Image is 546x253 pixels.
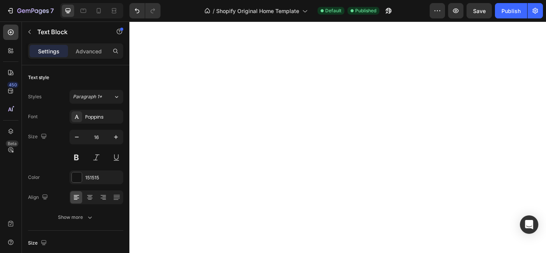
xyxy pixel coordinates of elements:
[473,8,486,14] span: Save
[7,82,18,88] div: 450
[3,3,57,18] button: 7
[28,113,38,120] div: Font
[85,114,121,121] div: Poppins
[85,174,121,181] div: 151515
[37,27,103,36] p: Text Block
[28,132,48,142] div: Size
[28,210,123,224] button: Show more
[73,93,102,100] span: Paragraph 1*
[355,7,376,14] span: Published
[129,3,160,18] div: Undo/Redo
[50,6,54,15] p: 7
[216,7,299,15] span: Shopify Original Home Template
[501,7,521,15] div: Publish
[28,74,49,81] div: Text style
[58,213,94,221] div: Show more
[28,174,40,181] div: Color
[467,3,492,18] button: Save
[520,215,538,234] div: Open Intercom Messenger
[325,7,341,14] span: Default
[38,47,60,55] p: Settings
[28,93,41,100] div: Styles
[28,192,50,203] div: Align
[6,141,18,147] div: Beta
[76,47,102,55] p: Advanced
[213,7,215,15] span: /
[495,3,527,18] button: Publish
[69,90,123,104] button: Paragraph 1*
[28,238,48,248] div: Size
[129,21,546,253] iframe: Design area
